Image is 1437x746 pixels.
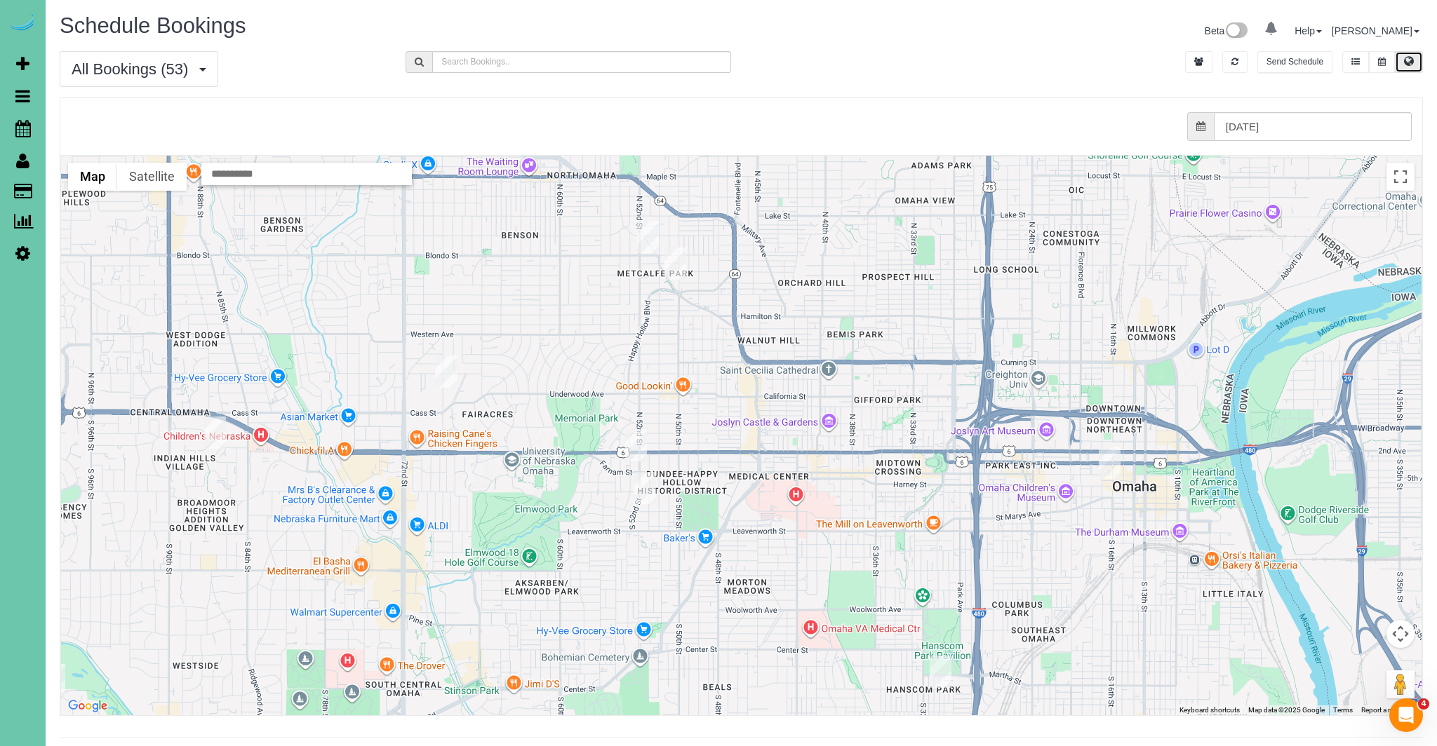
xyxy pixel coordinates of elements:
button: Keyboard shortcuts [1179,705,1240,715]
span: All Bookings (53) [72,60,195,78]
a: Terms (opens in new tab) [1333,706,1353,714]
div: 09/10/2025 11:30AM - Cindy Rismiller - 108 North 87th St, Omaha, NE 68114 [204,416,226,449]
div: 09/10/2025 12:30PM - Laura Meyers - 5128 Blondo Street, Omaha, NE 68104 [637,221,659,253]
button: Show street map [68,163,117,191]
button: Toggle fullscreen view [1386,163,1415,191]
a: [PERSON_NAME] [1332,25,1419,36]
div: 09/10/2025 1:00PM - Kristen Veldhouse - 2230 S 31st Street, Omaha, NE 68105 [930,656,951,688]
span: Map data ©2025 Google [1248,706,1325,714]
input: Search Bookings.. [432,51,730,73]
button: Map camera controls [1386,620,1415,648]
div: 09/10/2025 12:30PM - Sarah Gilbert - 530 S 51st Ave, Omaha, NE 68106 [634,472,656,504]
img: Automaid Logo [8,14,36,34]
img: Google [65,697,111,715]
a: Report a map error [1361,706,1417,714]
span: 4 [1418,698,1429,710]
a: Help [1295,25,1322,36]
button: Send Schedule [1257,51,1332,73]
a: Beta [1205,25,1248,36]
iframe: Intercom live chat [1389,698,1423,732]
button: Show satellite imagery [117,163,187,191]
div: 09/10/2025 8:30AM - Joshua Borer - 110 S 52nd Street, Omaha, NE 68132 [625,429,647,461]
input: Date [1214,112,1412,141]
img: New interface [1224,22,1248,41]
span: Schedule Bookings [60,13,246,38]
div: 09/10/2025 12:00PM - Joslyn Pond - 1708 N 50th Street, Omaha, NE 68104 [664,247,686,280]
div: 09/10/2025 8:30AM - Jamie Watson - 9813 Rockbrook Rd, Omaha, NE 68124 [44,664,65,696]
a: Open this area in Google Maps (opens a new window) [65,697,111,715]
div: 09/10/2025 8:30AM - Carol Lackner - 707 N 69th Street, Omaha, NE 68132 [435,355,457,388]
button: Drag Pegman onto the map to open Street View [1386,670,1415,698]
div: 09/10/2025 8:30AM - RYAN SATTERLEE (FARNAM 1600 BUILDING) - 300 S 16th St, Omaha, NE 68102 [1099,447,1121,480]
button: All Bookings (53) [60,51,218,87]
